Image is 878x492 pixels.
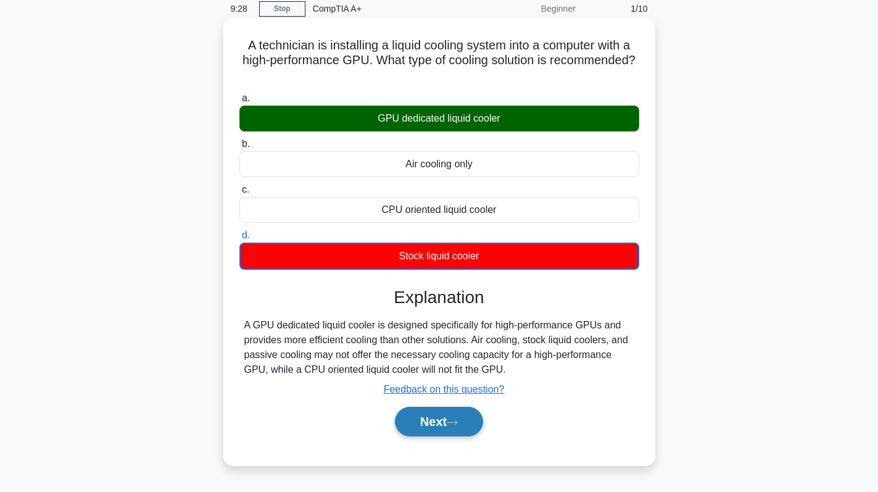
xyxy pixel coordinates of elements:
div: Air cooling only [239,151,639,177]
a: Stop [259,1,305,17]
div: Stock liquid cooler [239,243,639,270]
div: GPU dedicated liquid cooler [239,106,639,131]
div: CPU oriented liquid cooler [239,197,639,223]
h5: A technician is installing a liquid cooling system into a computer with a high-performance GPU. W... [238,38,640,83]
h3: Explanation [247,287,632,308]
button: Next [395,407,483,436]
span: d. [242,230,250,240]
span: b. [242,138,250,149]
span: c. [242,184,249,194]
a: Feedback on this question? [384,384,505,394]
span: a. [242,93,250,103]
div: A GPU dedicated liquid cooler is designed specifically for high-performance GPUs and provides mor... [244,318,634,377]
